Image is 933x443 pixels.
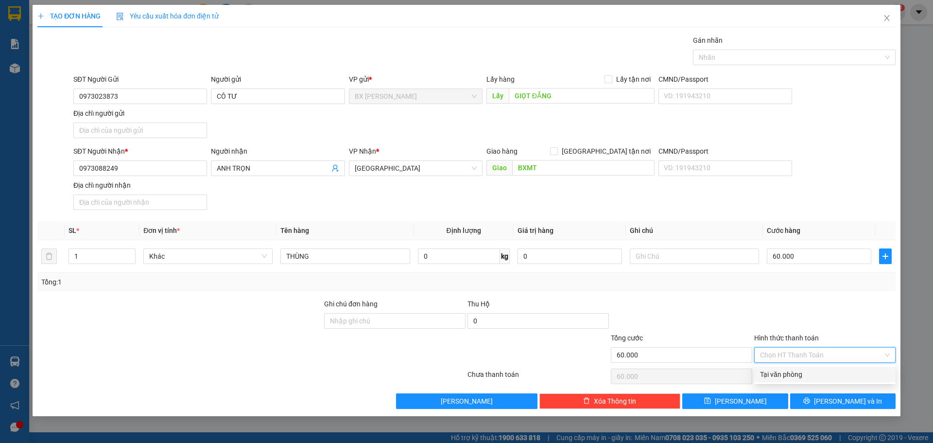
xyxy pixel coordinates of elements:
[73,123,207,138] input: Địa chỉ của người gửi
[509,88,655,104] input: Dọc đường
[355,161,477,176] span: Sài Gòn
[612,74,655,85] span: Lấy tận nơi
[8,32,149,45] div: 0931885967
[626,221,763,240] th: Ghi chú
[630,248,759,264] input: Ghi Chú
[486,75,515,83] span: Lấy hàng
[512,160,655,176] input: Dọc đường
[880,252,891,260] span: plus
[8,9,23,19] span: Gửi:
[355,89,477,104] span: BX Cao Lãnh
[331,164,339,172] span: user-add
[280,248,410,264] input: VD: Bàn, Ghế
[518,227,553,234] span: Giá trị hàng
[143,227,180,234] span: Đơn vị tính
[518,248,622,264] input: 0
[324,313,466,329] input: Ghi chú đơn hàng
[349,74,483,85] div: VP gửi
[693,36,723,44] label: Gán nhãn
[583,397,590,405] span: delete
[324,300,378,308] label: Ghi chú đơn hàng
[883,14,891,22] span: close
[41,248,57,264] button: delete
[682,393,788,409] button: save[PERSON_NAME]
[558,146,655,157] span: [GEOGRAPHIC_DATA] tận nơi
[8,51,22,61] span: DĐ:
[73,146,207,157] div: SĐT Người Nhận
[760,369,890,380] div: Tại văn phòng
[37,12,101,20] span: TẠO ĐƠN HÀNG
[73,195,207,210] input: Địa chỉ của người nhận
[873,5,900,32] button: Close
[441,396,493,407] span: [PERSON_NAME]
[280,227,309,234] span: Tên hàng
[754,334,819,342] label: Hình thức thanh toán
[447,227,481,234] span: Định lượng
[73,108,207,119] div: Địa chỉ người gửi
[486,88,509,104] span: Lấy
[116,12,219,20] span: Yêu cầu xuất hóa đơn điện tử
[486,147,518,155] span: Giao hàng
[467,300,490,308] span: Thu Hộ
[767,227,800,234] span: Cước hàng
[73,74,207,85] div: SĐT Người Gửi
[211,146,345,157] div: Người nhận
[539,393,681,409] button: deleteXóa Thông tin
[8,8,149,20] div: BX [PERSON_NAME]
[69,227,76,234] span: SL
[116,13,124,20] img: icon
[594,396,636,407] span: Xóa Thông tin
[814,396,882,407] span: [PERSON_NAME] và In
[715,396,767,407] span: [PERSON_NAME]
[704,397,711,405] span: save
[73,180,207,191] div: Địa chỉ người nhận
[41,277,360,287] div: Tổng: 1
[500,248,510,264] span: kg
[149,249,267,264] span: Khác
[37,13,44,19] span: plus
[879,248,892,264] button: plus
[658,146,792,157] div: CMND/Passport
[486,160,512,176] span: Giao
[466,369,610,386] div: Chưa thanh toán
[396,393,537,409] button: [PERSON_NAME]
[211,74,345,85] div: Người gửi
[8,20,149,32] div: CHỊ TIÊN
[658,74,792,85] div: CMND/Passport
[803,397,810,405] span: printer
[8,45,149,79] span: BÃI ĐÃ QUA [GEOGRAPHIC_DATA]
[349,147,376,155] span: VP Nhận
[790,393,896,409] button: printer[PERSON_NAME] và In
[611,334,643,342] span: Tổng cước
